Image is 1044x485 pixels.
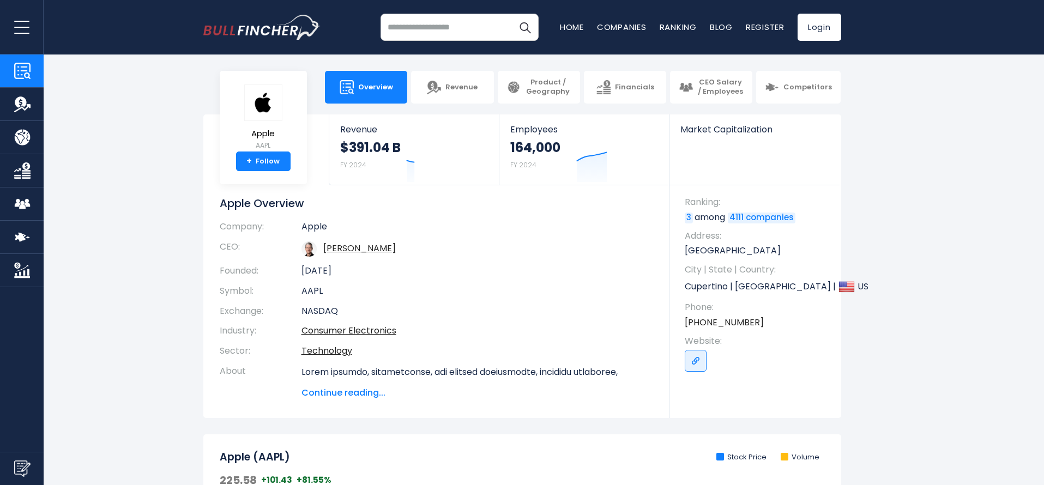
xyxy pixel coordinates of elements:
[584,71,666,104] a: Financials
[445,83,478,92] span: Revenue
[220,281,301,301] th: Symbol:
[301,281,653,301] td: AAPL
[325,71,407,104] a: Overview
[301,301,653,322] td: NASDAQ
[301,261,653,281] td: [DATE]
[716,453,767,462] li: Stock Price
[499,114,669,185] a: Employees 164,000 FY 2024
[323,242,396,254] a: ceo
[220,451,290,464] h2: Apple (AAPL)
[510,124,658,135] span: Employees
[220,321,301,341] th: Industry:
[669,114,840,153] a: Market Capitalization
[756,71,841,104] a: Competitors
[340,160,366,169] small: FY 2024
[510,139,560,156] strong: 164,000
[244,84,283,152] a: Apple AAPL
[411,71,493,104] a: Revenue
[220,261,301,281] th: Founded:
[340,139,401,156] strong: $391.04 B
[510,160,536,169] small: FY 2024
[220,341,301,361] th: Sector:
[615,83,654,92] span: Financials
[220,221,301,237] th: Company:
[203,15,321,40] a: Go to homepage
[220,361,301,399] th: About
[340,124,488,135] span: Revenue
[220,301,301,322] th: Exchange:
[697,78,744,96] span: CEO Salary / Employees
[220,237,301,261] th: CEO:
[358,83,393,92] span: Overview
[220,196,653,210] h1: Apple Overview
[498,71,580,104] a: Product / Geography
[680,124,829,135] span: Market Capitalization
[746,21,784,33] a: Register
[301,241,317,257] img: tim-cook.jpg
[710,21,733,33] a: Blog
[560,21,584,33] a: Home
[244,141,282,150] small: AAPL
[685,278,830,295] p: Cupertino | [GEOGRAPHIC_DATA] | US
[685,317,764,329] a: [PHONE_NUMBER]
[660,21,697,33] a: Ranking
[244,129,282,138] span: Apple
[685,350,707,372] a: Go to link
[798,14,841,41] a: Login
[597,21,647,33] a: Companies
[728,213,795,223] a: 4111 companies
[525,78,571,96] span: Product / Geography
[670,71,752,104] a: CEO Salary / Employees
[685,264,830,276] span: City | State | Country:
[301,386,653,399] span: Continue reading...
[685,230,830,242] span: Address:
[783,83,832,92] span: Competitors
[301,344,352,357] a: Technology
[301,221,653,237] td: Apple
[685,213,693,223] a: 3
[685,335,830,347] span: Website:
[301,324,396,337] a: Consumer Electronics
[685,301,830,313] span: Phone:
[685,211,830,223] p: among
[511,14,539,41] button: Search
[203,15,321,40] img: bullfincher logo
[246,156,252,166] strong: +
[781,453,819,462] li: Volume
[236,151,291,171] a: +Follow
[329,114,499,185] a: Revenue $391.04 B FY 2024
[685,196,830,208] span: Ranking:
[685,245,830,257] p: [GEOGRAPHIC_DATA]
